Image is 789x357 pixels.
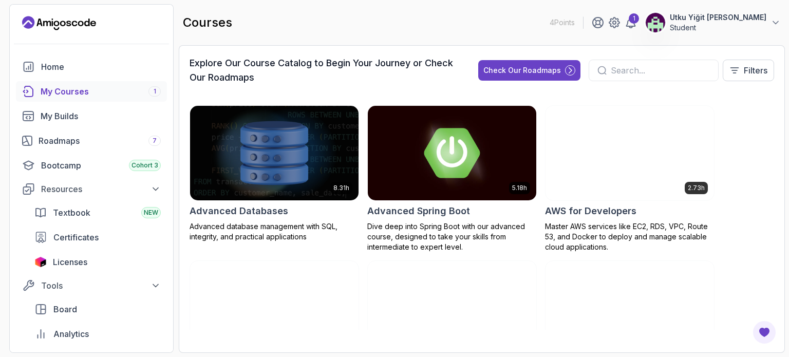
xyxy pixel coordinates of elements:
[41,159,161,172] div: Bootcamp
[670,12,766,23] p: Utku Yiğit [PERSON_NAME]
[41,279,161,292] div: Tools
[131,161,158,170] span: Cohort 3
[367,204,470,218] h2: Advanced Spring Boot
[153,137,157,145] span: 7
[16,130,167,151] a: roadmaps
[545,105,715,252] a: AWS for Developers card2.73hAWS for DevelopersMaster AWS services like EC2, RDS, VPC, Route 53, a...
[752,320,777,345] button: Open Feedback Button
[53,303,77,315] span: Board
[478,60,580,81] button: Check Our Roadmaps
[512,184,527,192] p: 5.18h
[53,256,87,268] span: Licenses
[190,105,359,242] a: Advanced Databases card8.31hAdvanced DatabasesAdvanced database management with SQL, integrity, a...
[28,299,167,320] a: board
[16,180,167,198] button: Resources
[646,13,665,32] img: user profile image
[367,221,537,252] p: Dive deep into Spring Boot with our advanced course, designed to take your skills from intermedia...
[53,231,99,243] span: Certificates
[368,106,536,200] img: Advanced Spring Boot card
[144,209,158,217] span: NEW
[545,221,715,252] p: Master AWS services like EC2, RDS, VPC, Route 53, and Docker to deploy and manage scalable cloud ...
[625,16,637,29] a: 1
[16,57,167,77] a: home
[41,183,161,195] div: Resources
[22,15,96,31] a: Landing page
[483,65,561,76] div: Check Our Roadmaps
[154,87,156,96] span: 1
[16,276,167,295] button: Tools
[190,56,460,85] h3: Explore Our Course Catalog to Begin Your Journey or Check Our Roadmaps
[688,184,705,192] p: 2.73h
[333,184,349,192] p: 8.31h
[190,106,359,200] img: Advanced Databases card
[723,60,774,81] button: Filters
[39,135,161,147] div: Roadmaps
[41,110,161,122] div: My Builds
[190,221,359,242] p: Advanced database management with SQL, integrity, and practical applications
[16,155,167,176] a: bootcamp
[41,85,161,98] div: My Courses
[545,204,636,218] h2: AWS for Developers
[629,13,639,24] div: 1
[190,261,359,355] img: Building APIs with Spring Boot card
[53,206,90,219] span: Textbook
[546,261,714,355] img: CSS Essentials card
[670,23,766,33] p: Student
[41,61,161,73] div: Home
[16,81,167,102] a: courses
[34,257,47,267] img: jetbrains icon
[368,261,536,355] img: CI/CD with GitHub Actions card
[183,14,232,31] h2: courses
[611,64,710,77] input: Search...
[546,106,714,200] img: AWS for Developers card
[190,204,288,218] h2: Advanced Databases
[28,202,167,223] a: textbook
[744,64,767,77] p: Filters
[28,227,167,248] a: certificates
[16,106,167,126] a: builds
[28,324,167,344] a: analytics
[367,105,537,252] a: Advanced Spring Boot card5.18hAdvanced Spring BootDive deep into Spring Boot with our advanced co...
[645,12,781,33] button: user profile imageUtku Yiğit [PERSON_NAME]Student
[28,252,167,272] a: licenses
[550,17,575,28] p: 4 Points
[53,328,89,340] span: Analytics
